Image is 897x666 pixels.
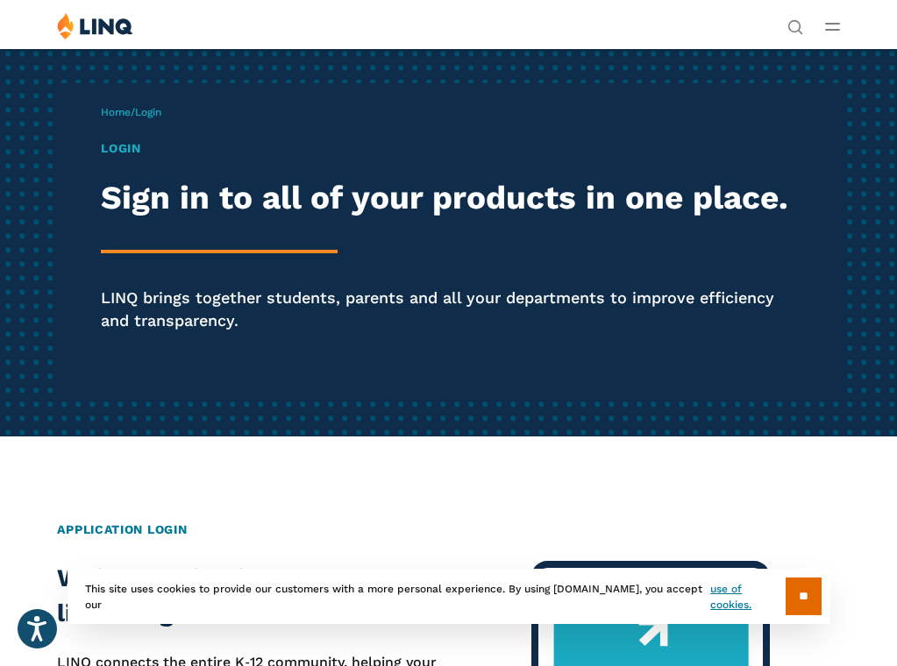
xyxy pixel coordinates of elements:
span: / [101,106,161,118]
button: Open Main Menu [825,17,840,36]
p: LINQ brings together students, parents and all your departments to improve efficiency and transpa... [101,287,796,331]
a: use of cookies. [710,581,785,613]
nav: Utility Navigation [787,12,803,33]
h2: Sign in to all of your products in one place. [101,180,796,216]
button: Open Search Bar [787,18,803,33]
a: Home [101,106,131,118]
div: This site uses cookies to provide our customers with a more personal experience. By using [DOMAIN... [68,569,830,624]
h2: Which application would you like to sign in to? [57,561,437,631]
img: LINQ | K‑12 Software [57,12,133,39]
h1: Login [101,139,796,158]
span: Login [135,106,161,118]
h2: Application Login [57,521,839,539]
